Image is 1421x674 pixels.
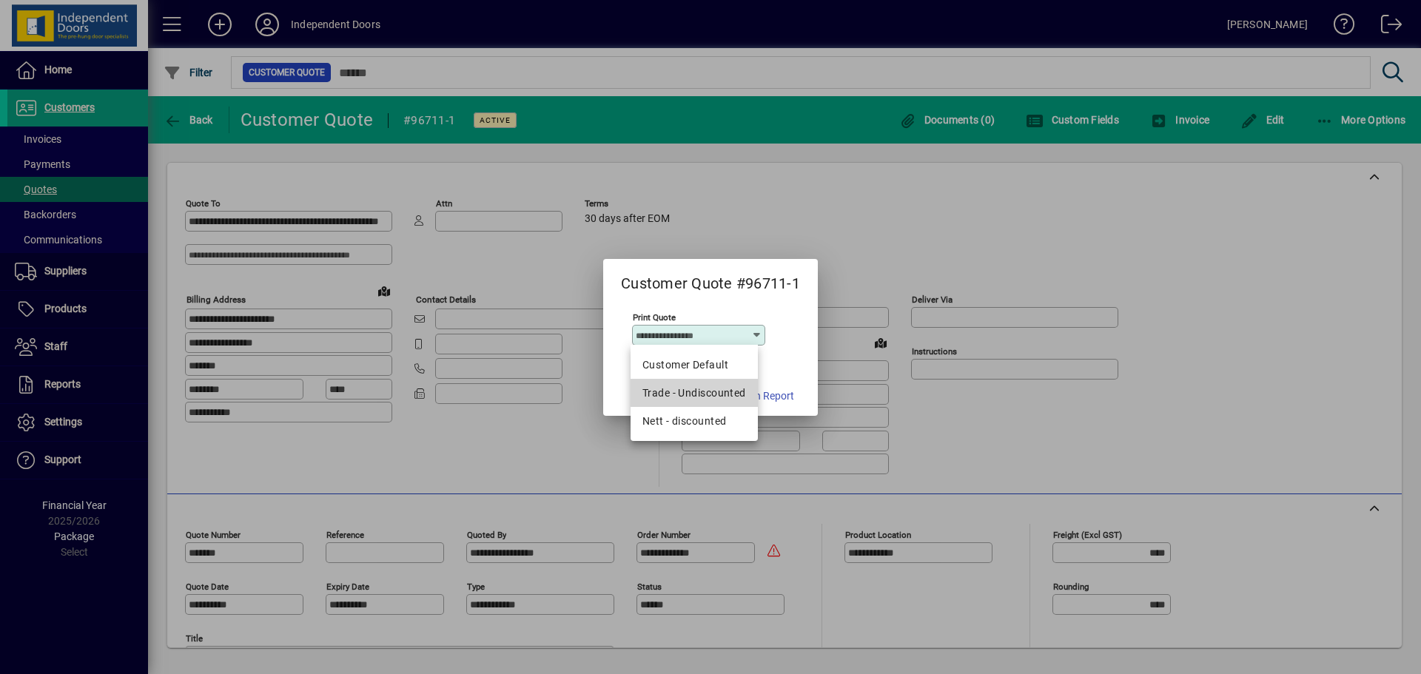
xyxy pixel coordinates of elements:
mat-label: Print Quote [633,311,676,322]
mat-option: Nett - discounted [631,407,758,435]
span: Customer Default [642,357,746,373]
div: Nett - discounted [642,414,746,429]
button: Run Report [736,383,800,410]
span: Run Report [742,388,794,404]
h2: Customer Quote #96711-1 [603,259,818,295]
div: Trade - Undiscounted [642,385,746,401]
mat-option: Trade - Undiscounted [631,379,758,407]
